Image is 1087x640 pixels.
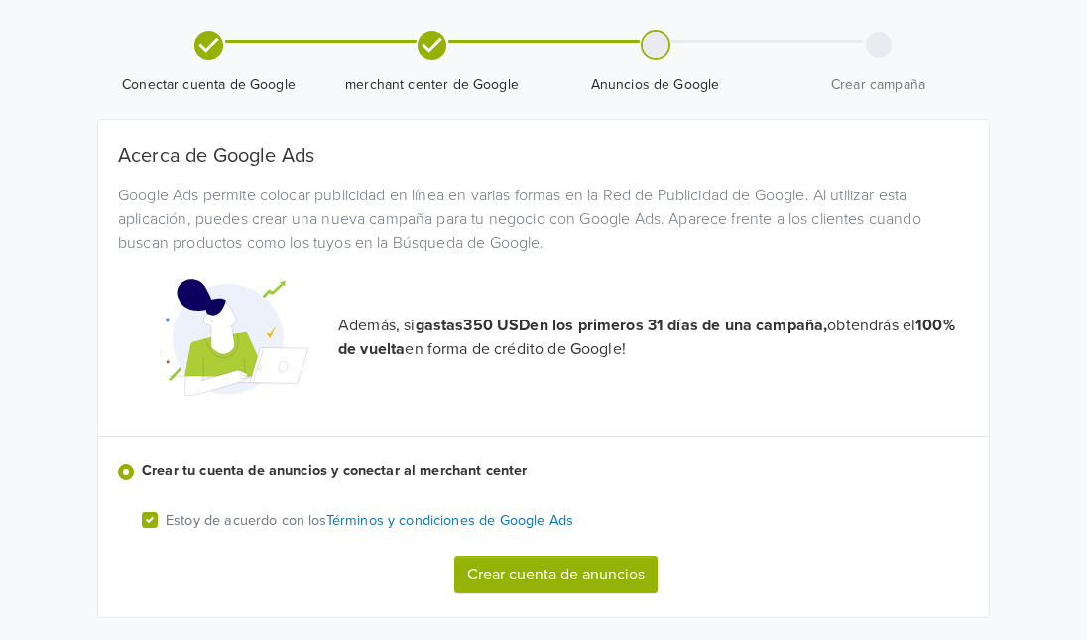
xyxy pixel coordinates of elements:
[551,75,759,95] span: Anuncios de Google
[338,314,969,361] p: Además, si obtendrás el en forma de crédito de Google!
[166,510,573,532] p: Estoy de acuerdo con los
[326,512,573,529] a: Términos y condiciones de Google Ads
[454,556,658,593] button: Crear cuenta de anuncios
[775,75,982,95] span: Crear campaña
[105,75,312,95] span: Conectar cuenta de Google
[160,263,308,412] img: Google Promotional Codes
[416,316,828,335] strong: gastas 350 USD en los primeros 31 días de una campaña,
[118,144,969,168] h5: Acerca de Google Ads
[103,184,984,255] div: Google Ads permite colocar publicidad en línea en varias formas en la Red de Publicidad de Google...
[142,460,969,482] label: Crear tu cuenta de anuncios y conectar al merchant center
[328,75,536,95] span: merchant center de Google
